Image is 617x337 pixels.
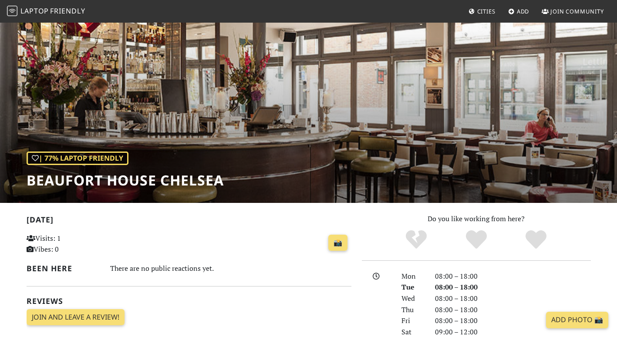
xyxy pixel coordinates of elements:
div: Fri [396,315,429,327]
div: 08:00 – 18:00 [430,315,596,327]
div: 08:00 – 18:00 [430,304,596,316]
a: Add [505,3,533,19]
a: Cities [465,3,499,19]
h1: Beaufort House Chelsea [27,172,224,189]
span: Add [517,7,529,15]
div: 08:00 – 18:00 [430,282,596,293]
p: Visits: 1 Vibes: 0 [27,233,128,255]
h2: Reviews [27,297,351,306]
a: Add Photo 📸 [546,312,608,328]
div: 08:00 – 18:00 [430,293,596,304]
h2: Been here [27,264,100,273]
span: Join Community [550,7,604,15]
a: LaptopFriendly LaptopFriendly [7,4,85,19]
a: 📸 [328,235,347,251]
div: No [386,229,446,251]
div: Tue [396,282,429,293]
div: Definitely! [506,229,566,251]
p: Do you like working from here? [362,213,591,225]
img: LaptopFriendly [7,6,17,16]
span: Laptop [20,6,49,16]
a: Join Community [538,3,607,19]
span: Friendly [50,6,85,16]
div: Wed [396,293,429,304]
div: | 77% Laptop Friendly [27,152,128,165]
div: Thu [396,304,429,316]
div: 08:00 – 18:00 [430,271,596,282]
span: Cities [477,7,496,15]
div: Mon [396,271,429,282]
div: There are no public reactions yet. [110,262,351,275]
div: Yes [446,229,506,251]
a: Join and leave a review! [27,309,125,326]
h2: [DATE] [27,215,351,228]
